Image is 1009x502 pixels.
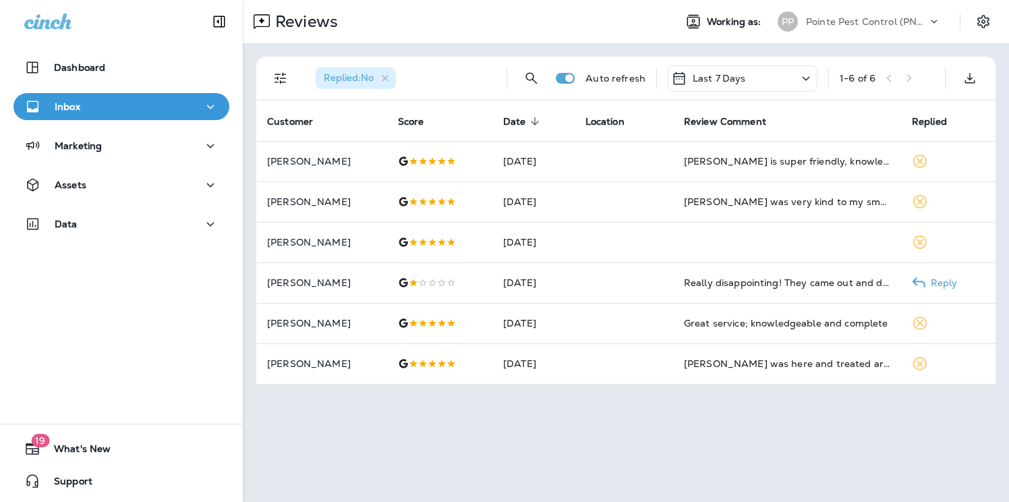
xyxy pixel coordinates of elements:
td: [DATE] [492,141,575,182]
p: Reviews [270,11,338,32]
p: [PERSON_NAME] [267,237,376,248]
div: Ben was here and treated around our house while we were gone. He left us a note that he had been ... [684,357,890,370]
div: Replied:No [316,67,396,89]
button: Collapse Sidebar [200,8,238,35]
span: Working as: [707,16,764,28]
td: [DATE] [492,343,575,384]
span: Date [503,115,544,128]
p: Auto refresh [585,73,645,84]
p: Reply [925,277,958,288]
span: Replied [912,116,947,128]
button: Filters [267,65,294,92]
span: Location [585,116,625,128]
button: Export as CSV [956,65,983,92]
p: Last 7 Days [693,73,746,84]
div: Tyler was very kind to my small grandsons who had a lot of questions about pest control. Even wit... [684,195,890,208]
div: Brian is super friendly, knowledgeable, helpful when he comes to the house. Very accommodating - ... [684,155,890,168]
span: 19 [31,434,49,447]
span: Date [503,116,526,128]
p: Assets [55,179,86,190]
p: [PERSON_NAME] [267,358,376,369]
p: Pointe Pest Control (PNW) [806,16,927,27]
p: Data [55,219,78,229]
td: [DATE] [492,222,575,262]
p: [PERSON_NAME] [267,156,376,167]
p: [PERSON_NAME] [267,196,376,207]
p: Inbox [55,101,80,112]
button: Search Reviews [518,65,545,92]
td: [DATE] [492,182,575,222]
span: Customer [267,116,313,128]
div: 1 - 6 of 6 [840,73,875,84]
p: [PERSON_NAME] [267,318,376,329]
button: Support [13,468,229,495]
p: [PERSON_NAME] [267,277,376,288]
td: [DATE] [492,262,575,303]
div: Great service; knowledgeable and complete [684,316,890,330]
button: Settings [971,9,996,34]
span: Support [40,476,92,492]
span: Review Comment [684,116,766,128]
span: Review Comment [684,115,784,128]
span: What's New [40,443,111,459]
p: Dashboard [54,62,105,73]
span: Customer [267,115,330,128]
button: Assets [13,171,229,198]
button: Inbox [13,93,229,120]
button: Dashboard [13,54,229,81]
span: Location [585,115,642,128]
span: Replied : No [324,72,374,84]
span: Score [398,115,442,128]
div: PP [778,11,798,32]
p: Marketing [55,140,102,151]
span: Replied [912,115,964,128]
div: Really disappointing! They came out and did not cover all the vents. The ones they did cover look... [684,276,890,289]
button: 19What's New [13,435,229,462]
button: Marketing [13,132,229,159]
td: [DATE] [492,303,575,343]
button: Data [13,211,229,238]
span: Score [398,116,424,128]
